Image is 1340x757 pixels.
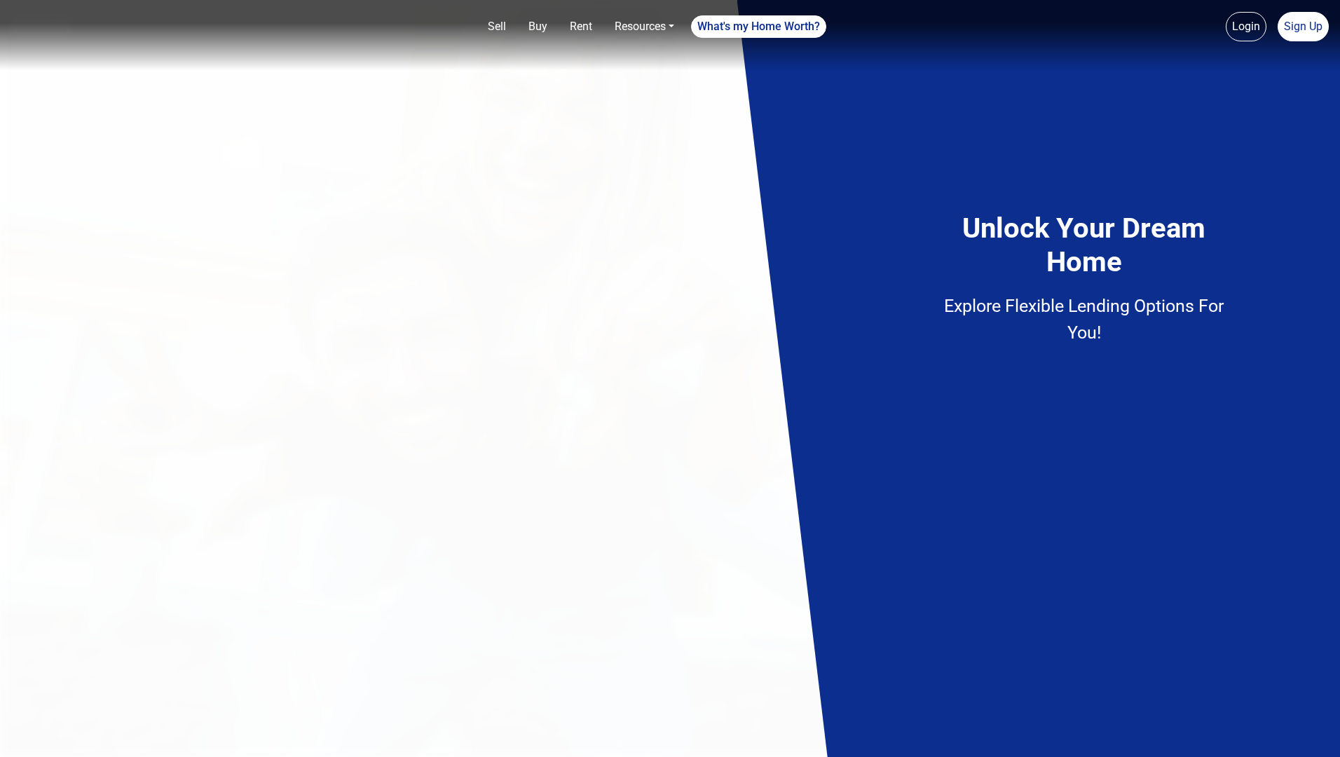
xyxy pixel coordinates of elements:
h4: Unlock Your Dream Home [927,212,1242,279]
a: What's my Home Worth? [691,15,826,38]
a: Login [1226,12,1266,41]
a: Buy [523,13,553,41]
a: Sign Up [1278,12,1329,41]
p: Explore Flexible Lending Options For You! [927,293,1242,346]
a: Sell [482,13,512,41]
a: Resources [609,13,680,41]
a: Rent [564,13,598,41]
img: Dealty - Buy, Sell & Rent Homes [11,18,71,37]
